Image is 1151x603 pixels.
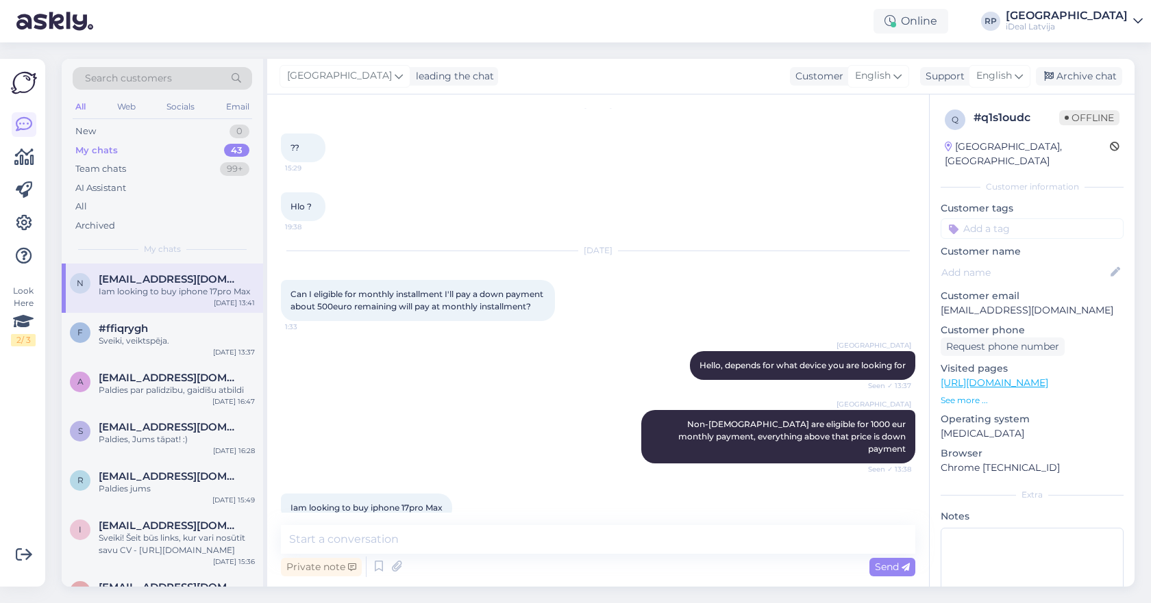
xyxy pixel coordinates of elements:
[1006,21,1128,32] div: iDeal Latvija
[164,98,197,116] div: Socials
[941,323,1124,337] p: Customer phone
[99,322,148,335] span: #ffiqrygh
[220,162,249,176] div: 99+
[99,273,241,285] span: nijumon65@gmail.com
[213,446,255,456] div: [DATE] 16:28
[981,12,1000,31] div: RP
[941,337,1065,356] div: Request phone number
[287,68,392,84] span: [GEOGRAPHIC_DATA]
[75,144,118,157] div: My chats
[212,495,255,505] div: [DATE] 15:49
[73,98,88,116] div: All
[281,558,362,576] div: Private note
[941,509,1124,524] p: Notes
[855,68,891,84] span: English
[99,483,255,495] div: Paldies jums
[99,581,241,593] span: farladerfeed@gmail.com
[941,446,1124,461] p: Browser
[285,222,336,232] span: 19:38
[144,243,181,255] span: My chats
[99,433,255,446] div: Paldies, Jums tāpat! :)
[941,303,1124,318] p: [EMAIL_ADDRESS][DOMAIN_NAME]
[78,426,83,436] span: s
[860,464,911,474] span: Seen ✓ 13:38
[875,561,910,573] span: Send
[75,125,96,138] div: New
[920,69,965,84] div: Support
[75,162,126,176] div: Team chats
[290,201,312,211] span: Hlo ?
[941,426,1124,441] p: [MEDICAL_DATA]
[285,322,336,332] span: 1:33
[941,218,1124,239] input: Add a tag
[99,372,241,384] span: artem.skubilin@gmail.com
[114,98,138,116] div: Web
[290,289,545,311] span: Can I eligible for monthly installment I'll pay a down payment about 500euro remaining will pay a...
[941,489,1124,501] div: Extra
[75,219,115,233] div: Archived
[99,384,255,396] div: Paldies par palīdzību, gaidīšu atbildi
[678,419,908,454] span: Non-[DEMOGRAPHIC_DATA] are eligible for 1000 eur monthly payment, everything above that price is ...
[99,335,255,347] div: Sveiki, veiktspēja.
[290,142,299,153] span: ??
[1006,10,1143,32] a: [GEOGRAPHIC_DATA]iDeal Latvija
[212,396,255,407] div: [DATE] 16:47
[952,114,958,125] span: q
[874,9,948,34] div: Online
[99,470,241,483] span: romanstimofejevs98@gmail.com
[79,524,82,535] span: i
[99,532,255,556] div: Sveiki! Šeit būs links, kur vari nosūtīt savu CV - [URL][DOMAIN_NAME]
[941,265,1108,280] input: Add name
[99,285,255,298] div: Iam looking to buy iphone 17pro Max
[11,285,36,346] div: Look Here
[75,200,87,214] div: All
[941,361,1124,376] p: Visited pages
[1006,10,1128,21] div: [GEOGRAPHIC_DATA]
[99,519,241,532] span: ivonnazagorska@gmail.com
[941,394,1124,407] p: See more ...
[223,98,252,116] div: Email
[837,340,911,350] span: [GEOGRAPHIC_DATA]
[941,412,1124,426] p: Operating system
[945,140,1110,168] div: [GEOGRAPHIC_DATA], [GEOGRAPHIC_DATA]
[281,244,915,257] div: [DATE]
[976,68,1012,84] span: English
[77,376,84,387] span: a
[77,586,83,596] span: f
[85,71,172,86] span: Search customers
[99,421,241,433] span: santasvikle@yahoo.com
[941,461,1124,475] p: Chrome [TECHNICAL_ID]
[941,181,1124,193] div: Customer information
[974,110,1059,126] div: # q1s1oudc
[410,69,494,84] div: leading the chat
[77,327,83,337] span: f
[837,399,911,409] span: [GEOGRAPHIC_DATA]
[213,556,255,567] div: [DATE] 15:36
[941,376,1048,389] a: [URL][DOMAIN_NAME]
[213,347,255,357] div: [DATE] 13:37
[941,201,1124,216] p: Customer tags
[77,278,84,288] span: n
[230,125,249,138] div: 0
[214,298,255,308] div: [DATE] 13:41
[790,69,843,84] div: Customer
[224,144,249,157] div: 43
[11,70,37,96] img: Askly Logo
[290,502,443,513] span: Iam looking to buy iphone 17pro Max
[75,181,126,195] div: AI Assistant
[77,475,84,485] span: r
[1036,67,1122,86] div: Archive chat
[700,360,906,370] span: Hello, depends for what device you are looking for
[860,381,911,391] span: Seen ✓ 13:37
[941,244,1124,259] p: Customer name
[941,289,1124,303] p: Customer email
[11,334,36,346] div: 2 / 3
[1059,110,1119,125] span: Offline
[285,163,336,173] span: 15:29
